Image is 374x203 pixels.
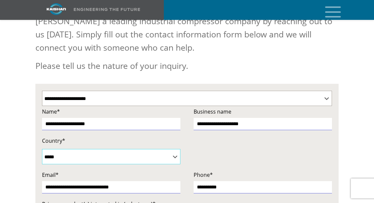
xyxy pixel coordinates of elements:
p: Please tell us the nature of your inquiry. [35,59,339,72]
img: kaishan logo [31,3,81,15]
a: mobile menu [322,4,334,16]
img: Engineering the future [74,8,140,11]
label: Country* [42,136,180,145]
label: Phone* [194,170,332,179]
label: Email* [42,170,180,179]
label: Name* [42,107,180,116]
label: Business name [194,107,332,116]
